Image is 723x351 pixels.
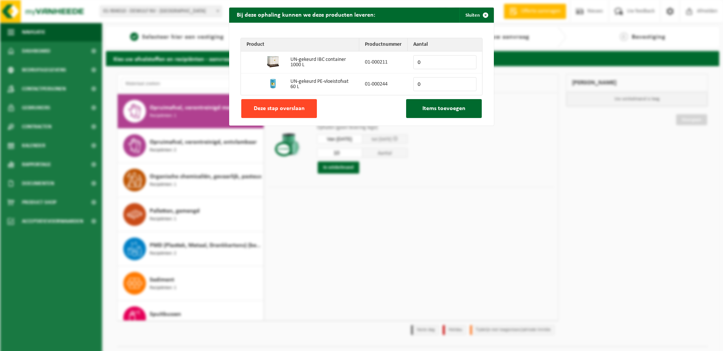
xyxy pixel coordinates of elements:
[359,73,408,95] td: 01-000244
[241,99,317,118] button: Deze stap overslaan
[422,106,465,112] span: Items toevoegen
[408,38,482,51] th: Aantal
[241,38,359,51] th: Product
[359,51,408,73] td: 01-000211
[254,106,305,112] span: Deze stap overslaan
[267,56,279,68] img: 01-000211
[267,78,279,90] img: 01-000244
[285,73,359,95] td: UN-gekeurd PE-vloeistofvat 60 L
[406,99,482,118] button: Items toevoegen
[459,8,493,23] button: Sluiten
[229,8,383,22] h2: Bij deze ophaling kunnen we deze producten leveren:
[285,51,359,73] td: UN-gekeurd IBC container 1000 L
[359,38,408,51] th: Productnummer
